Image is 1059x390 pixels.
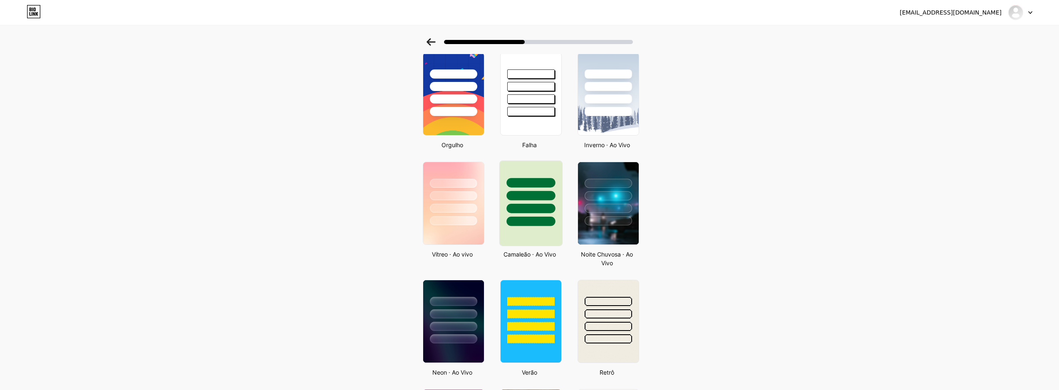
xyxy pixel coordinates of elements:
font: Inverno · Ao Vivo [584,141,630,148]
font: Vítreo · Ao vivo [432,251,473,258]
img: tiago_silva [1008,5,1024,20]
font: Orgulho [441,141,463,148]
font: Retrô [600,369,614,376]
font: Camaleão · Ao Vivo [503,251,556,258]
font: Falha [522,141,537,148]
font: [EMAIL_ADDRESS][DOMAIN_NAME] [900,9,1002,16]
font: Noite Chuvosa · Ao Vivo [581,251,633,267]
font: Neon · Ao Vivo [432,369,472,376]
font: Verão [522,369,537,376]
